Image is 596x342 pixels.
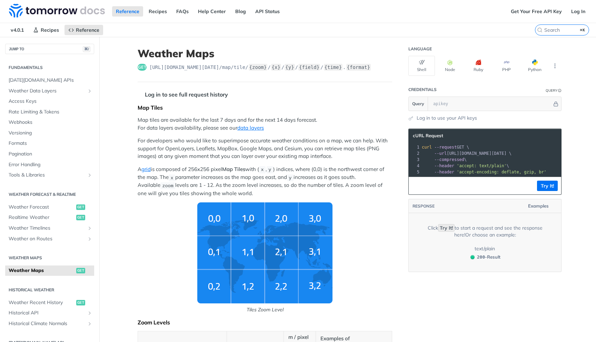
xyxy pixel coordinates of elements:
button: Try It! [537,181,558,191]
strong: Map Tiles [222,166,245,172]
h2: Weather Maps [5,255,94,261]
a: API Status [251,6,284,17]
span: ⌘/ [83,46,90,52]
a: Access Keys [5,96,94,107]
a: Webhooks [5,117,94,128]
span: y [289,175,291,180]
span: Weather Recent History [9,299,74,306]
span: Weather Timelines [9,225,85,232]
span: Pagination [9,151,92,158]
input: apikey [430,97,552,111]
label: {time} [324,64,343,71]
span: Error Handling [9,161,92,168]
a: Rate Limiting & Tokens [5,107,94,117]
label: {format} [346,64,371,71]
div: Credentials [408,87,437,92]
a: Log in to use your API keys [417,114,477,122]
button: JUMP TO⌘/ [5,44,94,54]
span: Access Keys [9,98,92,105]
p: For developers who would like to superimpose accurate weather conditions on a map, we can help. W... [138,137,392,160]
code: Try It! [438,224,455,232]
span: --header [434,163,454,168]
span: Historical Climate Normals [9,320,85,327]
kbd: ⌘K [578,27,587,33]
span: get [76,268,85,273]
span: Reference [76,27,99,33]
label: {x} [271,64,281,71]
div: 3 [409,157,420,163]
div: text/plain [475,245,495,252]
span: Versioning [9,130,92,137]
span: get [138,64,147,71]
span: https://api.tomorrow.io/v4/map/tile/{zoom}/{x}/{y}/{field}/{time}.{format} [149,64,371,71]
label: {y} [285,64,295,71]
svg: More ellipsis [552,63,558,69]
button: Show subpages for Tools & Libraries [87,172,92,178]
span: Historical API [9,310,85,316]
div: Query [546,88,557,93]
button: 200200-Result [467,254,503,261]
a: Weather on RoutesShow subpages for Weather on Routes [5,234,94,244]
button: Hide [552,100,559,107]
a: Help Center [194,6,230,17]
div: QueryInformation [546,88,562,93]
span: Weather on Routes [9,235,85,242]
span: [URL][DOMAIN_NAME][DATE] \ [422,151,511,156]
a: Recipes [29,25,63,35]
p: A is composed of 256x256 pixel with ( , ) indices, where (0,0) is the northwest corner of the map... [138,165,392,197]
span: Rate Limiting & Tokens [9,109,92,115]
span: Recipes [41,27,59,33]
span: --url [434,151,447,156]
span: - Result [477,254,500,261]
span: 200 [477,254,485,260]
button: Ruby [465,56,491,76]
a: Weather Recent Historyget [5,298,94,308]
span: GET \ [422,145,469,150]
span: Examples [528,203,549,210]
label: {zoom} [249,64,268,71]
a: Blog [231,6,250,17]
a: Weather Forecastget [5,202,94,212]
label: {field} [298,64,320,71]
button: Show subpages for Weather Data Layers [87,88,92,94]
a: Error Handling [5,160,94,170]
div: Click to start a request and see the response here! Or choose an example: [420,224,550,238]
span: \ [422,157,467,162]
span: 200 [470,255,475,259]
div: 5 [409,169,420,175]
p: Tiles Zoom Level [138,306,392,313]
a: Weather Mapsget [5,265,94,276]
span: Tiles Zoom Level [138,202,392,313]
span: x [170,175,173,180]
h2: Fundamentals [5,64,94,71]
span: get [76,300,85,305]
button: Shell [408,56,435,76]
button: Show subpages for Weather Timelines [87,225,92,231]
img: weather-grid-map.png [197,202,332,303]
span: Weather Maps [9,267,74,274]
span: get [76,204,85,210]
h2: Historical Weather [5,287,94,293]
span: 'accept: text/plain' [457,163,507,168]
h1: Weather Maps [138,47,392,60]
div: 2 [409,150,420,157]
a: Tools & LibrariesShow subpages for Tools & Libraries [5,170,94,180]
button: cURL Request [410,132,451,139]
span: Realtime Weather [9,214,74,221]
div: Log in to see full request history [138,90,228,99]
button: Examples [526,203,558,210]
div: 1 [409,144,420,150]
span: 'accept-encoding: deflate, gzip, br' [457,170,546,174]
div: 4 [409,163,420,169]
a: Realtime Weatherget [5,212,94,223]
a: Reference [64,25,103,35]
a: Versioning [5,128,94,138]
span: Webhooks [9,119,92,126]
button: Show subpages for Historical API [87,310,92,316]
p: Map tiles are available for the last 7 days and for the next 14 days forecast. For data layers av... [138,116,392,132]
h2: Weather Forecast & realtime [5,191,94,198]
span: curl [422,145,432,150]
span: Formats [9,140,92,147]
span: Weather Forecast [9,204,74,211]
span: --request [434,145,457,150]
